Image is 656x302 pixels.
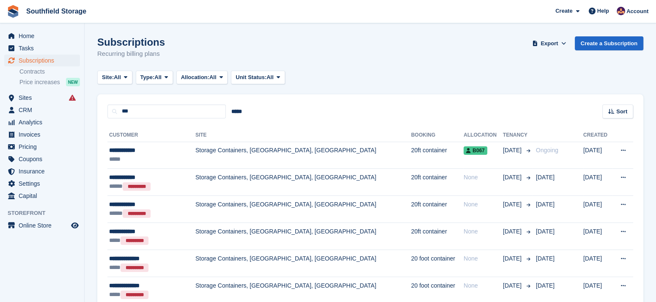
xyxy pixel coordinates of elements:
[19,30,69,42] span: Home
[195,169,411,196] td: Storage Containers, [GEOGRAPHIC_DATA], [GEOGRAPHIC_DATA]
[266,73,274,82] span: All
[195,142,411,169] td: Storage Containers, [GEOGRAPHIC_DATA], [GEOGRAPHIC_DATA]
[536,201,554,208] span: [DATE]
[583,250,612,277] td: [DATE]
[19,78,60,86] span: Price increases
[107,129,195,142] th: Customer
[583,142,612,169] td: [DATE]
[617,7,625,15] img: Sharon Law
[575,36,643,50] a: Create a Subscription
[411,169,464,196] td: 20ft container
[626,7,648,16] span: Account
[23,4,90,18] a: Southfield Storage
[503,254,523,263] span: [DATE]
[97,71,132,85] button: Site: All
[464,227,503,236] div: None
[464,281,503,290] div: None
[536,255,554,262] span: [DATE]
[503,227,523,236] span: [DATE]
[19,104,69,116] span: CRM
[7,5,19,18] img: stora-icon-8386f47178a22dfd0bd8f6a31ec36ba5ce8667c1dd55bd0f319d3a0aa187defe.svg
[19,42,69,54] span: Tasks
[102,73,114,82] span: Site:
[4,129,80,140] a: menu
[19,165,69,177] span: Insurance
[19,141,69,153] span: Pricing
[411,250,464,277] td: 20 foot container
[411,129,464,142] th: Booking
[140,73,155,82] span: Type:
[4,42,80,54] a: menu
[583,223,612,250] td: [DATE]
[19,178,69,189] span: Settings
[97,49,165,59] p: Recurring billing plans
[411,223,464,250] td: 20ft container
[19,129,69,140] span: Invoices
[19,153,69,165] span: Coupons
[19,55,69,66] span: Subscriptions
[19,190,69,202] span: Capital
[231,71,285,85] button: Unit Status: All
[19,116,69,128] span: Analytics
[583,169,612,196] td: [DATE]
[464,129,503,142] th: Allocation
[411,196,464,223] td: 20ft container
[195,223,411,250] td: Storage Containers, [GEOGRAPHIC_DATA], [GEOGRAPHIC_DATA]
[536,147,558,154] span: Ongoing
[411,142,464,169] td: 20ft container
[209,73,217,82] span: All
[19,68,80,76] a: Contracts
[531,36,568,50] button: Export
[583,129,612,142] th: Created
[4,30,80,42] a: menu
[4,220,80,231] a: menu
[597,7,609,15] span: Help
[464,254,503,263] div: None
[555,7,572,15] span: Create
[4,104,80,116] a: menu
[19,220,69,231] span: Online Store
[464,173,503,182] div: None
[66,78,80,86] div: NEW
[503,146,523,155] span: [DATE]
[4,178,80,189] a: menu
[503,200,523,209] span: [DATE]
[4,165,80,177] a: menu
[181,73,209,82] span: Allocation:
[536,228,554,235] span: [DATE]
[195,196,411,223] td: Storage Containers, [GEOGRAPHIC_DATA], [GEOGRAPHIC_DATA]
[464,200,503,209] div: None
[195,250,411,277] td: Storage Containers, [GEOGRAPHIC_DATA], [GEOGRAPHIC_DATA]
[8,209,84,217] span: Storefront
[536,174,554,181] span: [DATE]
[70,220,80,231] a: Preview store
[176,71,228,85] button: Allocation: All
[236,73,266,82] span: Unit Status:
[616,107,627,116] span: Sort
[4,190,80,202] a: menu
[19,77,80,87] a: Price increases NEW
[4,141,80,153] a: menu
[154,73,162,82] span: All
[69,94,76,101] i: Smart entry sync failures have occurred
[503,173,523,182] span: [DATE]
[4,153,80,165] a: menu
[536,282,554,289] span: [DATE]
[19,92,69,104] span: Sites
[136,71,173,85] button: Type: All
[114,73,121,82] span: All
[4,55,80,66] a: menu
[4,92,80,104] a: menu
[541,39,558,48] span: Export
[97,36,165,48] h1: Subscriptions
[503,129,532,142] th: Tenancy
[503,281,523,290] span: [DATE]
[583,196,612,223] td: [DATE]
[4,116,80,128] a: menu
[195,129,411,142] th: Site
[464,146,487,155] span: B067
